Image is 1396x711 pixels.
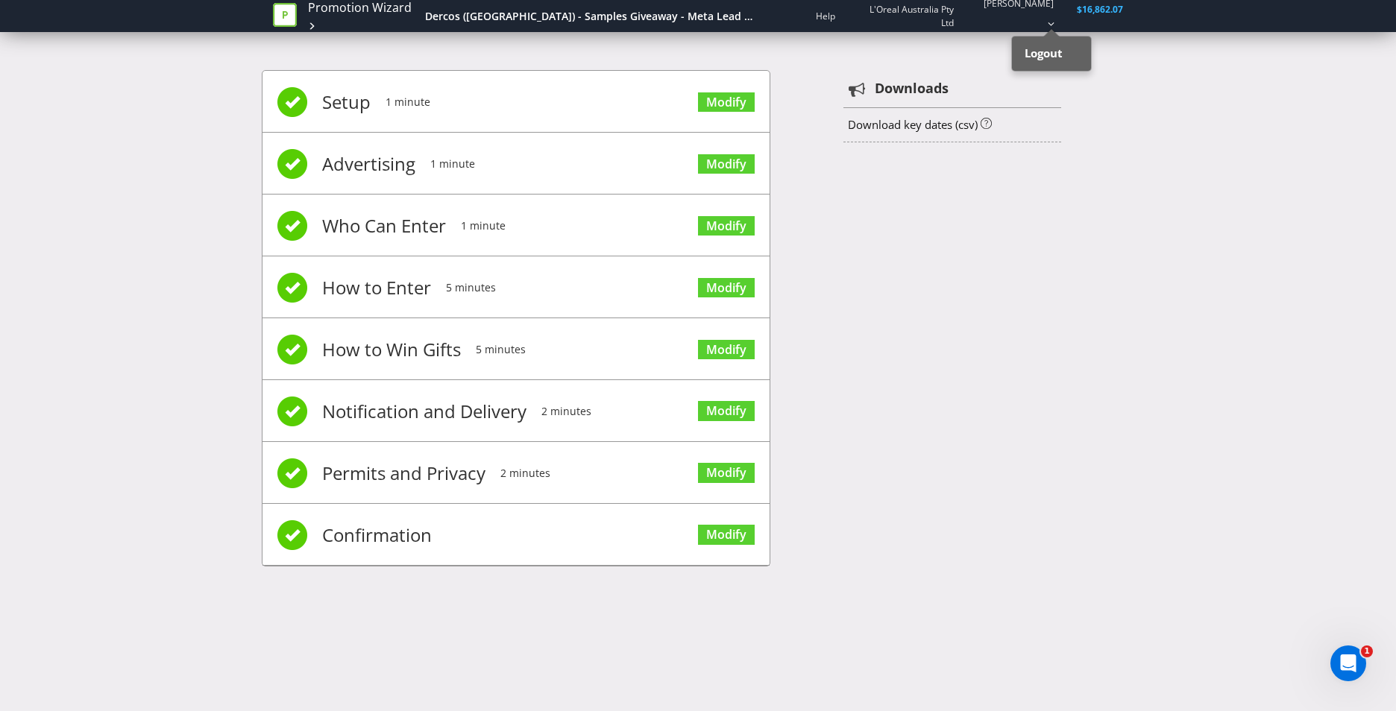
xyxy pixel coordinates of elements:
[1361,645,1373,657] span: 1
[698,401,755,421] a: Modify
[698,525,755,545] a: Modify
[500,443,550,503] span: 2 minutes
[1025,45,1063,60] strong: Logout
[322,134,415,194] span: Advertising
[461,196,506,256] span: 1 minute
[1330,645,1366,681] iframe: Intercom live chat
[430,134,475,194] span: 1 minute
[322,196,446,256] span: Who Can Enter
[322,505,432,565] span: Confirmation
[816,10,835,22] a: Help
[322,382,526,441] span: Notification and Delivery
[541,382,591,441] span: 2 minutes
[446,258,496,317] span: 5 minutes
[698,278,755,298] a: Modify
[1077,3,1123,16] span: $16,862.07
[322,443,485,503] span: Permits and Privacy
[856,3,954,28] span: L'Oreal Australia Pty Ltd
[698,154,755,174] a: Modify
[698,216,755,236] a: Modify
[849,81,866,98] tspan: 
[875,79,949,98] strong: Downloads
[322,258,431,317] span: How to Enter
[425,9,759,24] div: Dercos ([GEOGRAPHIC_DATA]) - Samples Giveaway - Meta Lead Gen
[322,72,371,132] span: Setup
[322,320,461,379] span: How to Win Gifts
[698,92,755,113] a: Modify
[386,72,430,132] span: 1 minute
[476,320,526,379] span: 5 minutes
[698,463,755,483] a: Modify
[848,117,978,132] a: Download key dates (csv)
[698,340,755,360] a: Modify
